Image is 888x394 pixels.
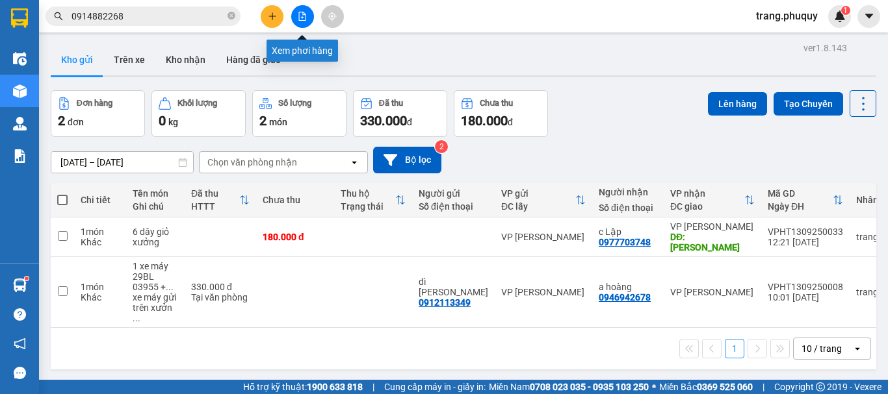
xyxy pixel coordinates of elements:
span: question-circle [14,308,26,321]
div: Tại văn phòng [191,292,250,302]
span: close-circle [228,12,235,19]
div: 6 dây giỏ [133,227,178,237]
button: Số lượng2món [252,90,346,137]
span: file-add [298,12,307,21]
div: Người nhận [599,187,657,197]
div: Thu hộ [341,188,395,199]
svg: open [852,343,863,354]
span: Miền Bắc [659,380,753,394]
img: icon-new-feature [834,10,846,22]
button: file-add [291,5,314,28]
sup: 1 [841,6,850,15]
img: logo-vxr [11,8,28,28]
div: Khác [81,292,120,302]
span: trang.phuquy [746,8,828,24]
div: 0977703748 [599,237,651,247]
span: đ [508,117,513,127]
div: VP [PERSON_NAME] [670,221,755,232]
sup: 1 [25,277,29,280]
div: VPHT1309250008 [768,282,843,292]
span: aim [328,12,337,21]
span: caret-down [863,10,875,22]
div: ĐC lấy [501,201,575,212]
button: Kho nhận [155,44,216,75]
span: 0 [159,113,166,129]
button: Đơn hàng2đơn [51,90,145,137]
div: dì kim anh [419,277,488,297]
div: Mã GD [768,188,833,199]
button: Hàng đã giao [216,44,291,75]
span: 2 [259,113,267,129]
div: 10 / trang [802,342,842,355]
div: 12:21 [DATE] [768,237,843,247]
div: Xem phơi hàng [267,40,338,62]
span: 330.000 [360,113,407,129]
div: VP nhận [670,188,744,199]
div: Số lượng [278,99,311,108]
div: Trạng thái [341,201,395,212]
div: xưởng [133,237,178,247]
div: HTTT [191,201,239,212]
img: warehouse-icon [13,278,27,292]
div: Ghi chú [133,201,178,212]
th: Toggle SortBy [761,183,850,217]
div: Ngày ĐH [768,201,833,212]
span: 2 [58,113,65,129]
button: aim [321,5,344,28]
img: warehouse-icon [13,117,27,130]
button: Bộ lọc [373,147,441,173]
span: | [372,380,374,394]
div: 1 món [81,227,120,237]
div: Khác [81,237,120,247]
img: warehouse-icon [13,52,27,66]
span: Cung cấp máy in - giấy in: [384,380,486,394]
span: món [269,117,287,127]
div: Chưa thu [263,195,328,205]
button: Chưa thu180.000đ [454,90,548,137]
th: Toggle SortBy [664,183,761,217]
div: VP gửi [501,188,575,199]
span: close-circle [228,10,235,23]
div: 180.000 đ [263,232,328,242]
div: Khối lượng [177,99,217,108]
span: 1 [843,6,848,15]
strong: 0369 525 060 [697,382,753,392]
div: Người gửi [419,188,488,199]
span: Hỗ trợ kỹ thuật: [243,380,363,394]
div: DĐ: hồng lĩnh [670,232,755,252]
th: Toggle SortBy [495,183,592,217]
button: Trên xe [103,44,155,75]
div: Đã thu [191,188,239,199]
span: plus [268,12,277,21]
span: notification [14,338,26,350]
div: VP [PERSON_NAME] [670,287,755,297]
strong: 1900 633 818 [307,382,363,392]
button: Lên hàng [708,92,767,116]
input: Select a date range. [51,152,193,173]
sup: 2 [435,140,448,153]
div: ver 1.8.143 [803,41,847,55]
span: ... [133,313,140,323]
div: Đơn hàng [77,99,112,108]
button: plus [261,5,283,28]
span: đ [407,117,412,127]
span: Miền Nam [489,380,649,394]
button: Đã thu330.000đ [353,90,447,137]
div: Chọn văn phòng nhận [207,156,297,169]
span: | [763,380,764,394]
div: a hoàng [599,282,657,292]
div: Chi tiết [81,195,120,205]
button: caret-down [857,5,880,28]
span: đơn [68,117,84,127]
div: 10:01 [DATE] [768,292,843,302]
input: Tìm tên, số ĐT hoặc mã đơn [72,9,225,23]
button: Tạo Chuyến [774,92,843,116]
span: kg [168,117,178,127]
div: 1 xe máy 29BL 03955 + 1 bao bưởi [133,261,178,292]
div: 0912113349 [419,297,471,308]
div: Tên món [133,188,178,199]
div: 330.000 đ [191,282,250,292]
svg: open [349,157,359,167]
button: Kho gửi [51,44,103,75]
button: 1 [725,339,744,358]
